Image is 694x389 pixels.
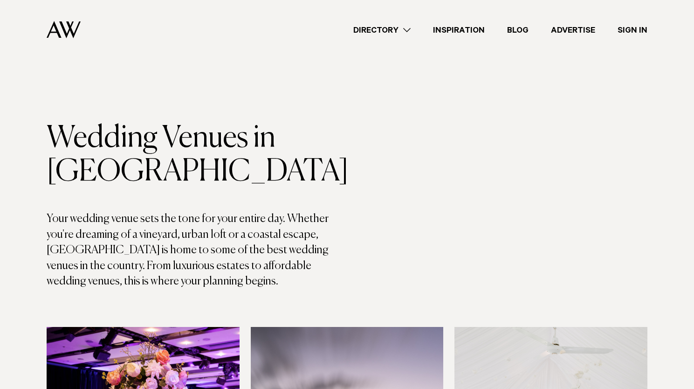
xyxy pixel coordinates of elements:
a: Directory [342,24,422,36]
p: Your wedding venue sets the tone for your entire day. Whether you're dreaming of a vineyard, urba... [47,211,347,290]
a: Advertise [540,24,606,36]
h1: Wedding Venues in [GEOGRAPHIC_DATA] [47,122,347,189]
a: Inspiration [422,24,496,36]
a: Blog [496,24,540,36]
a: Sign In [606,24,659,36]
img: Auckland Weddings Logo [47,21,81,38]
